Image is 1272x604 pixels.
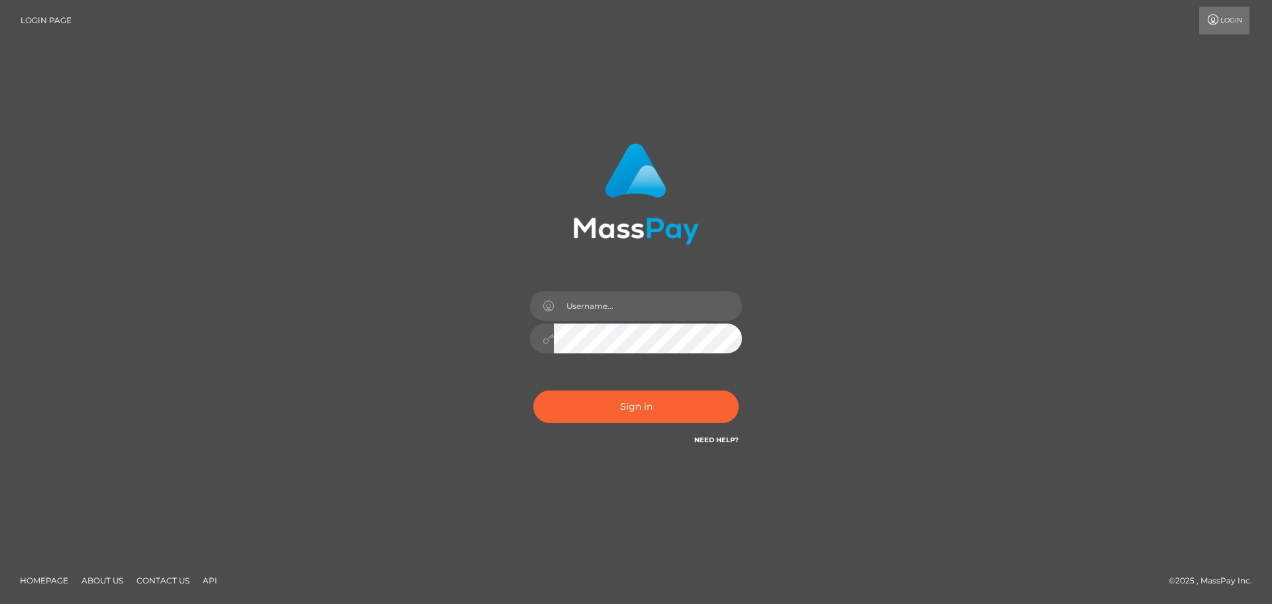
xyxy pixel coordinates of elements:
a: Need Help? [694,436,739,444]
a: Homepage [15,570,74,591]
img: MassPay Login [573,143,699,245]
a: Login Page [21,7,72,34]
div: © 2025 , MassPay Inc. [1169,574,1262,588]
a: API [197,570,223,591]
a: Contact Us [131,570,195,591]
a: About Us [76,570,129,591]
button: Sign in [533,391,739,423]
a: Login [1199,7,1249,34]
input: Username... [554,291,742,321]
